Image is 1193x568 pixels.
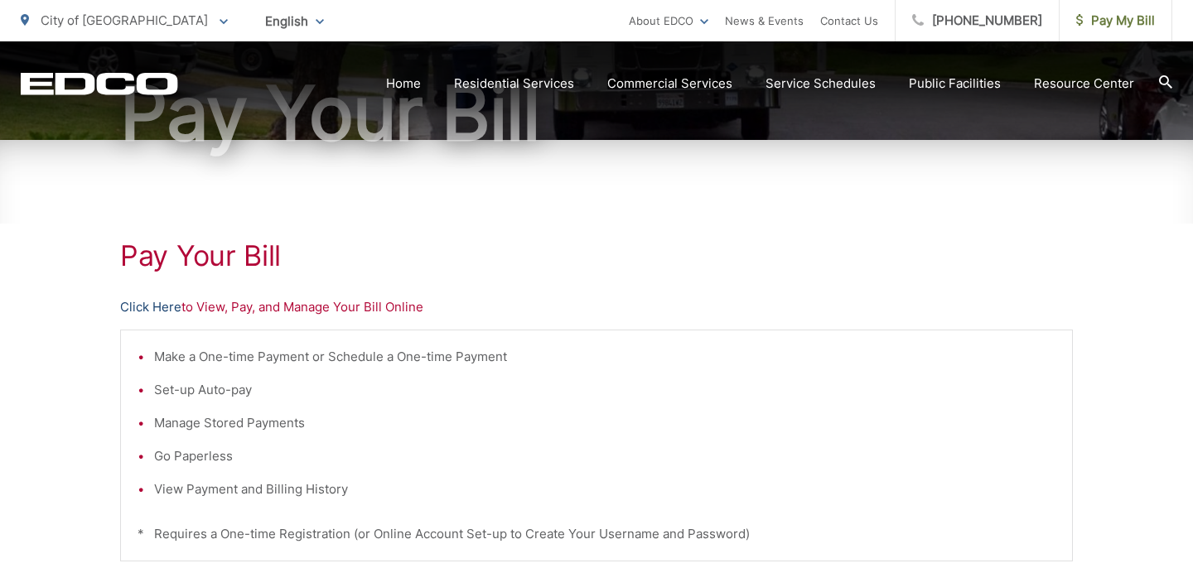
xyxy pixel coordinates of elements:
li: Manage Stored Payments [154,413,1055,433]
a: Service Schedules [766,74,876,94]
span: City of [GEOGRAPHIC_DATA] [41,12,208,28]
li: Set-up Auto-pay [154,380,1055,400]
p: * Requires a One-time Registration (or Online Account Set-up to Create Your Username and Password) [138,524,1055,544]
a: EDCD logo. Return to the homepage. [21,72,178,95]
li: View Payment and Billing History [154,479,1055,499]
a: Contact Us [820,11,878,31]
a: About EDCO [629,11,708,31]
a: Public Facilities [909,74,1001,94]
a: Click Here [120,297,181,317]
a: Residential Services [454,74,574,94]
li: Make a One-time Payment or Schedule a One-time Payment [154,347,1055,367]
span: Pay My Bill [1076,11,1155,31]
li: Go Paperless [154,446,1055,466]
h1: Pay Your Bill [120,239,1073,272]
p: to View, Pay, and Manage Your Bill Online [120,297,1073,317]
a: News & Events [725,11,804,31]
a: Resource Center [1034,74,1134,94]
h1: Pay Your Bill [21,72,1172,155]
a: Home [386,74,421,94]
span: English [253,7,336,36]
a: Commercial Services [607,74,732,94]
